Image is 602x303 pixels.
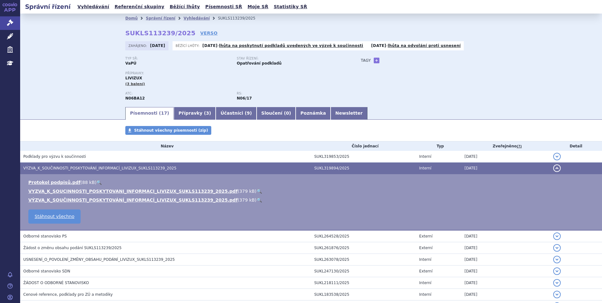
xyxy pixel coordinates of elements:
[125,61,136,66] strong: VaPÚ
[28,180,81,185] a: Protokol podpisů.pdf
[174,107,216,120] a: Přípravky (3)
[76,3,111,11] a: Vyhledávání
[461,163,550,174] td: [DATE]
[28,197,238,203] a: VÝZVA_K_SOUČINNOSTI_POSKYTOVÁNÍ_INFORMACÍ_LIVIZUX_SUKLS113239_2025.pdf
[388,43,461,48] a: lhůta na odvolání proti usnesení
[23,246,122,250] span: Žádost o změnu obsahu podání SUKLS113239/2025
[246,3,270,11] a: Moje SŘ
[28,179,596,186] li: ( )
[553,279,561,287] button: detail
[219,43,363,48] a: lhůta na poskytnutí podkladů uvedených ve výzvě k součinnosti
[176,43,201,48] span: Běžící lhůty:
[128,43,148,48] span: Zahájeno:
[311,266,416,277] td: SUKL247130/2025
[125,57,230,60] p: Typ SŘ:
[553,291,561,298] button: detail
[371,43,386,48] strong: [DATE]
[461,230,550,242] td: [DATE]
[28,189,238,194] a: VYZVA_K_SOUCINNOSTI_POSKYTOVANI_INFORMACI_LIVIZUX_SUKLS113239_2025.pdf
[237,61,281,66] strong: Opatřování podkladů
[206,111,209,116] span: 3
[419,281,431,285] span: Interní
[257,107,296,120] a: Sloučení (0)
[237,57,342,60] p: Stav řízení:
[419,234,432,238] span: Externí
[237,92,342,95] p: RS:
[371,43,461,48] p: -
[239,189,255,194] span: 379 kB
[419,257,431,262] span: Interní
[272,3,309,11] a: Statistiky SŘ
[331,107,367,120] a: Newsletter
[461,141,550,151] th: Zveřejněno
[184,16,210,20] a: Vyhledávání
[237,96,252,100] strong: lisdexamfetamin
[419,166,431,170] span: Interní
[125,82,145,86] span: (3 balení)
[28,197,596,203] li: ( )
[311,230,416,242] td: SUKL264528/2025
[461,151,550,163] td: [DATE]
[28,188,596,194] li: ( )
[311,163,416,174] td: SUKL319894/2025
[203,3,244,11] a: Písemnosti SŘ
[257,189,262,194] a: 🔍
[125,16,138,20] a: Domů
[125,71,348,75] p: Přípravky:
[23,281,89,285] span: ŽÁDOST O ODBORNÉ STANOVISKO
[311,254,416,266] td: SUKL263078/2025
[125,76,142,80] span: LIVIZUX
[257,197,262,203] a: 🔍
[419,269,432,273] span: Externí
[461,277,550,289] td: [DATE]
[20,2,76,11] h2: Správní řízení
[113,3,166,11] a: Referenční skupiny
[311,141,416,151] th: Číslo jednací
[23,257,175,262] span: USNESENÍ_O_POVOLENÍ_ZMĚNY_OBSAHU_PODÁNÍ_LIVIZUX_SUKLS113239_2025
[202,43,363,48] p: -
[553,256,561,263] button: detail
[134,128,208,133] span: Stáhnout všechny písemnosti (zip)
[553,232,561,240] button: detail
[247,111,250,116] span: 9
[23,292,113,297] span: Cenové reference, podklady pro ZÚ a metodiky
[311,277,416,289] td: SUKL218111/2025
[553,153,561,160] button: detail
[416,141,461,151] th: Typ
[361,57,371,64] h3: Tagy
[125,96,145,100] strong: LISDEXAMFETAMIN
[23,166,176,170] span: VÝZVA_K_SOUČINNOSTI_POSKYTOVÁNÍ_INFORMACÍ_LIVIZUX_SUKLS113239_2025
[168,3,202,11] a: Běžící lhůty
[150,43,165,48] strong: [DATE]
[239,197,255,203] span: 379 kB
[216,107,256,120] a: Účastníci (9)
[461,254,550,266] td: [DATE]
[28,209,81,224] a: Stáhnout všechno
[311,289,416,300] td: SUKL183538/2025
[419,154,431,159] span: Interní
[146,16,175,20] a: Správní řízení
[23,234,67,238] span: Odborné stanovisko PS
[553,267,561,275] button: detail
[311,242,416,254] td: SUKL261876/2025
[125,92,230,95] p: ATC:
[419,292,431,297] span: Interní
[20,141,311,151] th: Název
[82,180,95,185] span: 88 kB
[553,164,561,172] button: detail
[23,269,70,273] span: Odborné stanovisko SDN
[125,29,196,37] strong: SUKLS113239/2025
[461,242,550,254] td: [DATE]
[550,141,602,151] th: Detail
[125,126,211,135] a: Stáhnout všechny písemnosti (zip)
[218,14,264,23] li: SUKLS113239/2025
[202,43,218,48] strong: [DATE]
[23,154,86,159] span: Podklady pro výzvu k součinnosti
[553,244,561,252] button: detail
[419,246,432,250] span: Externí
[374,58,379,63] a: +
[461,289,550,300] td: [DATE]
[517,144,522,149] abbr: (?)
[200,30,218,36] a: VERSO
[161,111,167,116] span: 17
